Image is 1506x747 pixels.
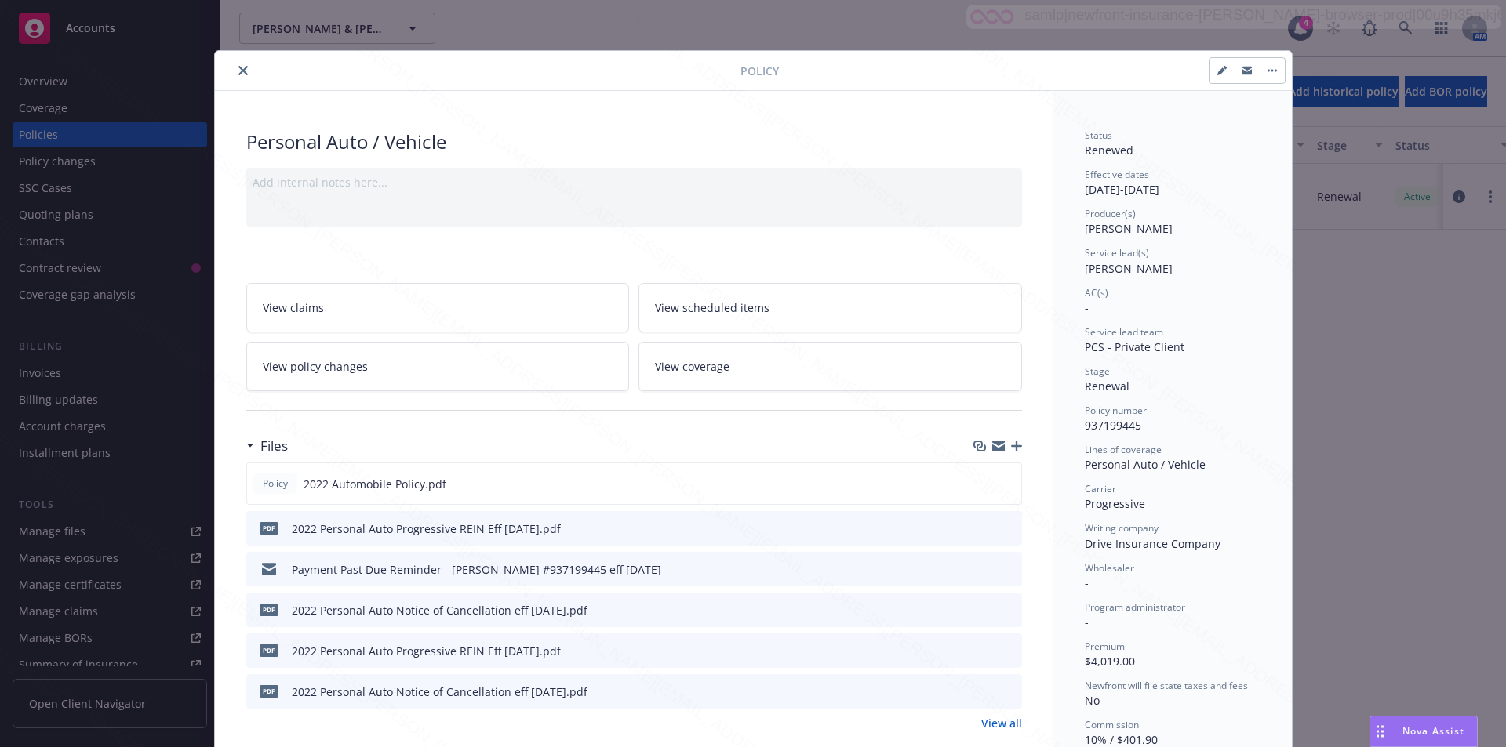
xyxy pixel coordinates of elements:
span: AC(s) [1085,286,1108,299]
span: No [1085,693,1100,708]
a: View scheduled items [638,283,1022,332]
span: Service lead team [1085,325,1163,339]
span: PCS - Private Client [1085,339,1184,354]
div: 2022 Personal Auto Notice of Cancellation eff [DATE].pdf [292,602,587,618]
button: close [234,61,253,80]
span: Service lead(s) [1085,246,1149,259]
div: Personal Auto / Vehicle [246,129,1022,155]
span: Nova Assist [1402,724,1464,738]
span: Policy [740,63,779,79]
span: Premium [1085,640,1125,653]
span: - [1085,300,1089,315]
button: download file [977,602,989,618]
span: [PERSON_NAME] [1085,221,1173,236]
button: preview file [1002,643,1016,659]
span: - [1085,575,1089,590]
span: Policy [260,477,291,491]
span: Carrier [1085,482,1116,495]
span: pdf [260,522,278,534]
span: - [1085,615,1089,629]
button: download file [977,520,989,537]
span: Writing company [1085,521,1159,535]
button: preview file [1001,476,1015,492]
div: Drag to move [1370,716,1390,746]
span: 937199445 [1085,418,1141,433]
span: Commission [1085,718,1139,731]
span: Wholesaler [1085,561,1134,575]
span: Lines of coverage [1085,443,1162,456]
button: preview file [1002,561,1016,578]
div: Payment Past Due Reminder - [PERSON_NAME] #937199445 eff [DATE] [292,561,661,578]
div: 2022 Personal Auto Progressive REIN Eff [DATE].pdf [292,643,561,659]
span: Personal Auto / Vehicle [1085,457,1206,472]
a: View coverage [638,342,1022,391]
div: Files [246,436,288,456]
span: Status [1085,129,1112,142]
div: Add internal notes here... [253,174,1016,190]
span: 2022 Automobile Policy.pdf [304,476,446,492]
span: pdf [260,644,278,656]
button: download file [976,476,988,492]
a: View all [981,715,1022,731]
span: Drive Insurance Company [1085,536,1220,551]
span: View claims [263,299,324,316]
div: 2022 Personal Auto Notice of Cancellation eff [DATE].pdf [292,684,587,700]
span: $4,019.00 [1085,654,1135,669]
span: View policy changes [263,358,368,375]
h3: Files [260,436,288,456]
button: preview file [1002,684,1016,700]
span: Producer(s) [1085,207,1136,220]
button: download file [977,684,989,700]
div: [DATE] - [DATE] [1085,168,1260,198]
button: Nova Assist [1370,716,1478,747]
span: pdf [260,604,278,615]
span: [PERSON_NAME] [1085,261,1173,276]
a: View policy changes [246,342,630,391]
button: preview file [1002,520,1016,537]
button: download file [977,643,989,659]
span: View scheduled items [655,299,769,316]
a: View claims [246,283,630,332]
span: Program administrator [1085,600,1185,614]
span: Policy number [1085,404,1147,417]
span: Renewal [1085,379,1129,393]
button: preview file [1002,602,1016,618]
span: Renewed [1085,143,1133,158]
span: View coverage [655,358,729,375]
span: Effective dates [1085,168,1149,181]
span: Newfront will file state taxes and fees [1085,679,1248,692]
button: download file [977,561,989,578]
span: pdf [260,685,278,697]
span: 10% / $401.90 [1085,732,1158,747]
div: 2022 Personal Auto Progressive REIN Eff [DATE].pdf [292,520,561,537]
span: Stage [1085,364,1110,378]
span: Progressive [1085,496,1145,511]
